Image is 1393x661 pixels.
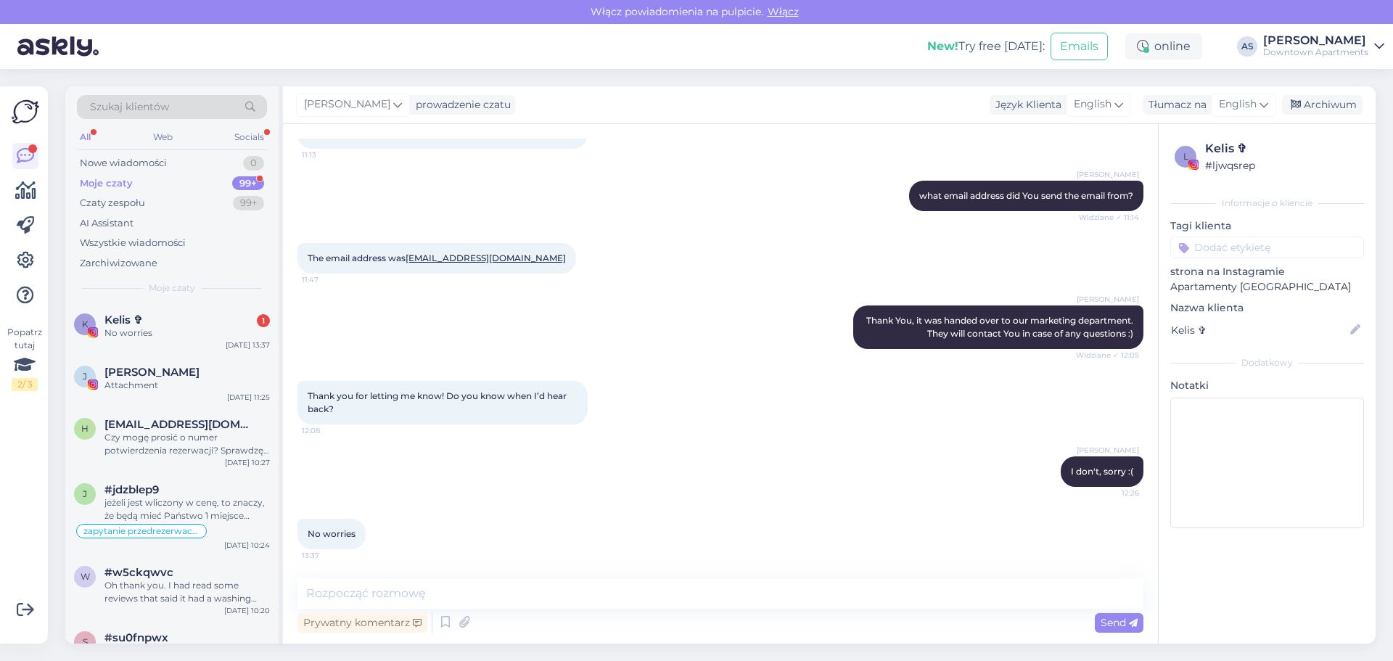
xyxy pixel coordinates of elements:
[12,326,38,391] div: Popatrz tutaj
[1170,279,1364,295] p: Apartamenty [GEOGRAPHIC_DATA]
[1143,97,1207,112] div: Tłumacz na
[104,631,168,644] span: #su0fnpwx
[1079,212,1139,223] span: Widziane ✓ 11:14
[1077,294,1139,305] span: [PERSON_NAME]
[1077,445,1139,456] span: [PERSON_NAME]
[81,423,89,434] span: h
[225,457,270,468] div: [DATE] 10:27
[919,190,1133,201] span: what email address did You send the email from?
[104,313,143,327] span: Kelis ✞
[80,176,133,191] div: Moje czaty
[302,149,356,160] span: 11:13
[1282,95,1363,115] div: Archiwum
[302,425,356,436] span: 12:08
[1219,97,1257,112] span: English
[243,156,264,171] div: 0
[231,128,267,147] div: Socials
[82,319,89,329] span: K
[104,327,270,340] div: No worries
[1170,218,1364,234] p: Tagi klienta
[1263,46,1368,58] div: Downtown Apartments
[1183,151,1188,162] span: l
[224,540,270,551] div: [DATE] 10:24
[927,38,1045,55] div: Try free [DATE]:
[80,256,157,271] div: Zarchiwizowane
[1170,197,1364,210] div: Informacje o kliencie
[227,392,270,403] div: [DATE] 11:25
[763,5,803,18] span: Włącz
[302,274,356,285] span: 11:47
[1263,35,1384,58] a: [PERSON_NAME]Downtown Apartments
[1170,356,1364,369] div: Dodatkowy
[1077,169,1139,180] span: [PERSON_NAME]
[990,97,1061,112] div: Język Klienta
[104,366,200,379] span: Jarosław Mazurkiewicz
[83,636,88,647] span: s
[104,483,159,496] span: #jdzblep9
[1125,33,1202,59] div: online
[1074,97,1111,112] span: English
[83,488,87,499] span: j
[1205,157,1360,173] div: # ljwqsrep
[104,379,270,392] div: Attachment
[1170,378,1364,393] p: Notatki
[149,282,195,295] span: Moje czaty
[1263,35,1368,46] div: [PERSON_NAME]
[104,431,270,457] div: Czy mogę prosić o numer potwierdzenia rezerwacji? Sprawdzę czy w tej okolicy mam coś do zarekomen...
[308,528,356,539] span: No worries
[304,97,390,112] span: [PERSON_NAME]
[410,97,511,112] div: prowadzenie czatu
[866,315,1135,339] span: Thank You, it was handed over to our marketing department. They will contact You in case of any q...
[80,156,167,171] div: Nowe wiadomości
[1051,33,1108,60] button: Emails
[104,418,255,431] span: heavysnowuk@gmail.com
[1170,264,1364,279] p: strona na Instagramie
[232,176,264,191] div: 99+
[77,128,94,147] div: All
[1205,140,1360,157] div: Kelis ✞
[150,128,176,147] div: Web
[1171,322,1347,338] input: Dodaj nazwę
[83,371,87,382] span: J
[81,571,90,582] span: w
[226,340,270,350] div: [DATE] 13:37
[302,550,356,561] span: 13:37
[90,99,169,115] span: Szukaj klientów
[104,566,173,579] span: #w5ckqwvc
[12,378,38,391] div: 2 / 3
[83,527,200,535] span: zapytanie przedrezerwacyjne
[1076,350,1139,361] span: Widziane ✓ 12:05
[1237,36,1257,57] div: AS
[1071,466,1133,477] span: I don't, sorry :(
[12,98,39,126] img: Askly Logo
[308,253,566,263] span: The email address was
[104,579,270,605] div: Oh thank you. I had read some reviews that said it had a washing machine and the description on t...
[80,196,145,210] div: Czaty zespołu
[297,613,427,633] div: Prywatny komentarz
[308,390,569,414] span: Thank you for letting me know! Do you know when I’d hear back?
[104,496,270,522] div: jeżeli jest wliczony w cenę, to znaczy, że będą mieć Państwo 1 miejsce gwarantowane. Informacje n...
[233,196,264,210] div: 99+
[1170,237,1364,258] input: Dodać etykietę
[1170,300,1364,316] p: Nazwa klienta
[257,314,270,327] div: 1
[80,216,133,231] div: AI Assistant
[406,253,566,263] a: [EMAIL_ADDRESS][DOMAIN_NAME]
[1101,616,1138,629] span: Send
[224,605,270,616] div: [DATE] 10:20
[80,236,186,250] div: Wszystkie wiadomości
[927,39,958,53] b: New!
[1085,488,1139,498] span: 12:26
